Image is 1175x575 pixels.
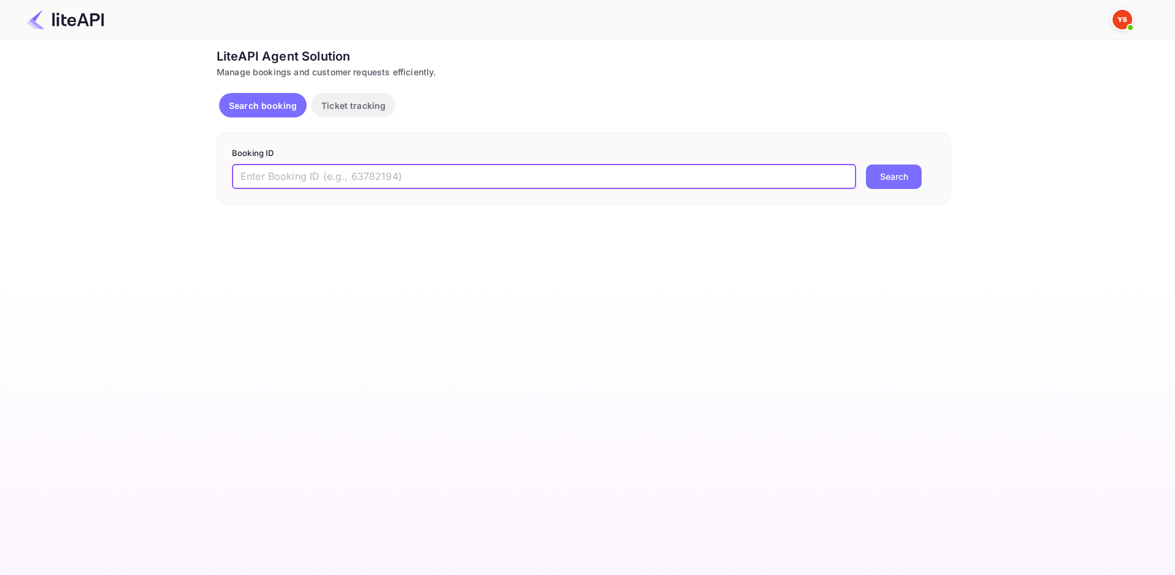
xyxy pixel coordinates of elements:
[229,99,297,112] p: Search booking
[27,10,104,29] img: LiteAPI Logo
[232,165,856,189] input: Enter Booking ID (e.g., 63782194)
[1113,10,1132,29] img: Yandex Support
[232,147,936,160] p: Booking ID
[866,165,922,189] button: Search
[217,65,951,78] div: Manage bookings and customer requests efficiently.
[217,47,951,65] div: LiteAPI Agent Solution
[321,99,386,112] p: Ticket tracking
